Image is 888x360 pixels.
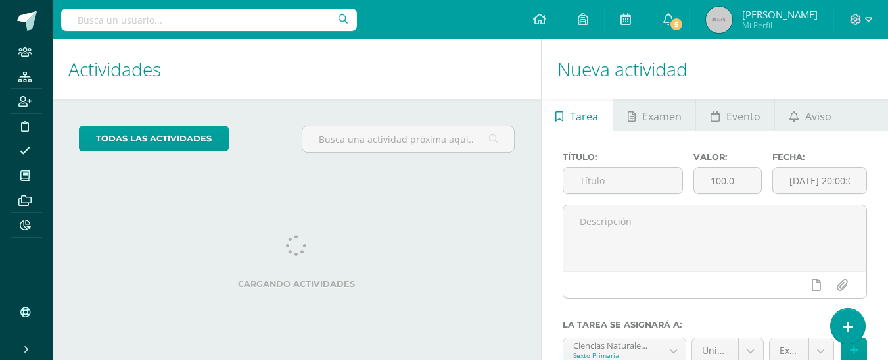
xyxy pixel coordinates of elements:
[563,152,684,162] label: Título:
[613,99,695,131] a: Examen
[775,99,845,131] a: Aviso
[742,20,818,31] span: Mi Perfil
[563,168,683,193] input: Título
[694,168,761,193] input: Puntos máximos
[302,126,513,152] input: Busca una actividad próxima aquí...
[61,9,357,31] input: Busca un usuario...
[773,168,866,193] input: Fecha de entrega
[726,101,760,132] span: Evento
[573,351,651,360] div: Sexto Primaria
[68,39,525,99] h1: Actividades
[668,17,683,32] span: 5
[557,39,872,99] h1: Nueva actividad
[706,7,732,33] img: 45x45
[79,279,515,289] label: Cargando actividades
[742,8,818,21] span: [PERSON_NAME]
[573,338,651,351] div: Ciencias Naturales Productividad y Desarrollo 'A'
[79,126,229,151] a: todas las Actividades
[805,101,831,132] span: Aviso
[570,101,598,132] span: Tarea
[696,99,774,131] a: Evento
[563,320,867,330] label: La tarea se asignará a:
[642,101,682,132] span: Examen
[542,99,613,131] a: Tarea
[693,152,762,162] label: Valor:
[772,152,867,162] label: Fecha:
